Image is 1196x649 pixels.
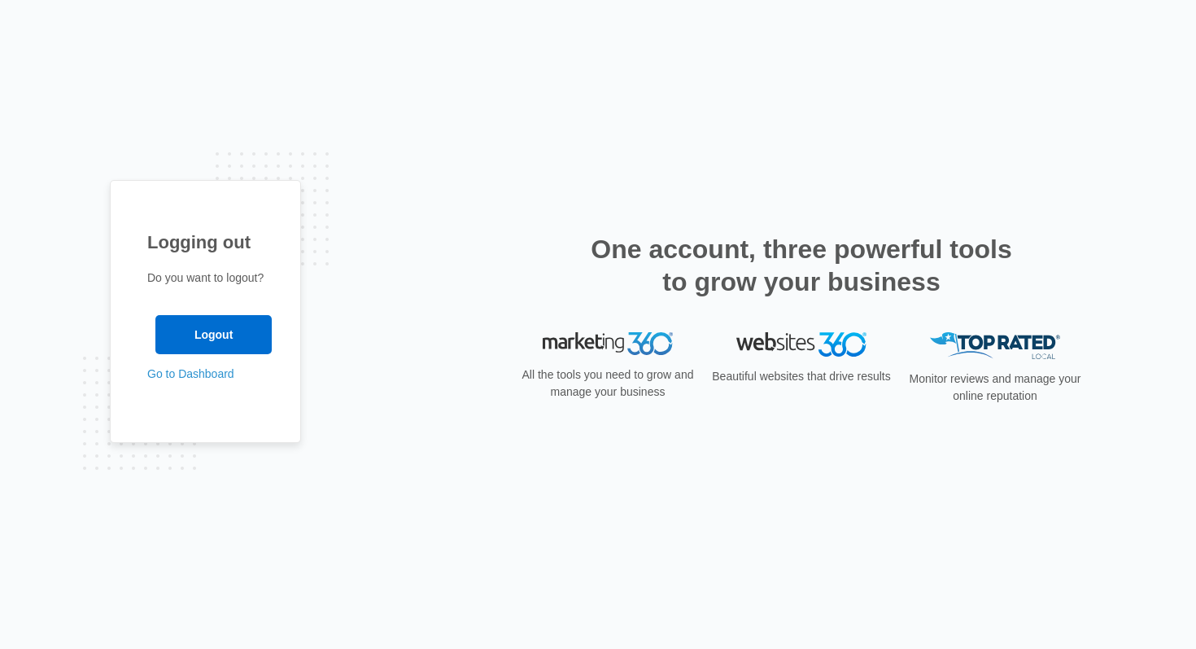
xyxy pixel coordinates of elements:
img: Websites 360 [736,332,866,356]
p: Monitor reviews and manage your online reputation [904,371,1086,405]
h1: Logging out [147,229,264,256]
a: Go to Dashboard [147,367,234,380]
p: All the tools you need to grow and manage your business [517,366,699,401]
img: Marketing 360 [543,332,673,355]
img: Top Rated Local [930,332,1060,359]
h2: One account, three powerful tools to grow your business [586,233,1017,298]
input: Logout [155,315,272,354]
p: Beautiful websites that drive results [710,368,893,385]
p: Do you want to logout? [147,270,264,287]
